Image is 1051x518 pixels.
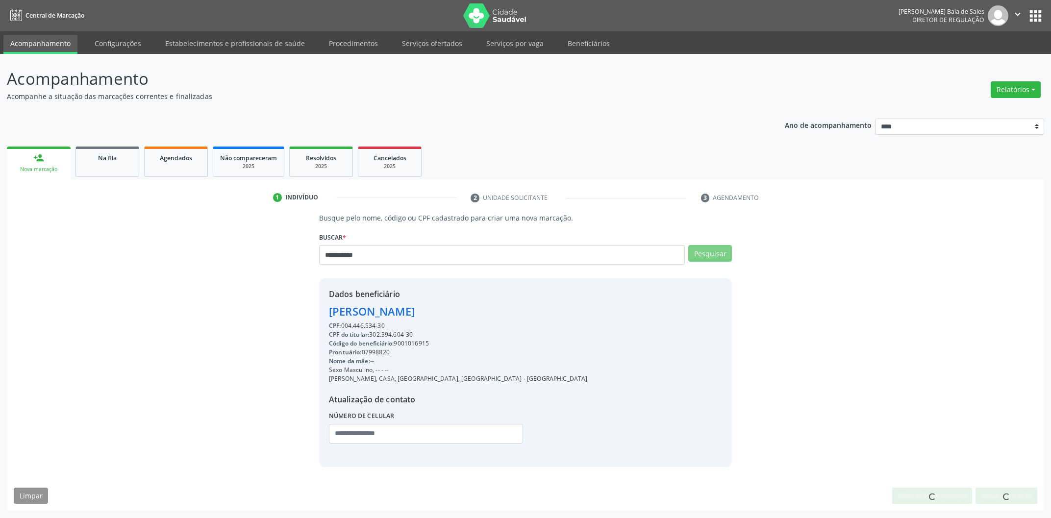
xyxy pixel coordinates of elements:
[273,193,282,202] div: 1
[1027,7,1044,25] button: apps
[561,35,617,52] a: Beneficiários
[991,81,1041,98] button: Relatórios
[365,163,414,170] div: 2025
[988,5,1008,26] img: img
[479,35,551,52] a: Serviços por vaga
[322,35,385,52] a: Procedimentos
[1012,9,1023,20] i: 
[7,67,733,91] p: Acompanhamento
[329,366,588,374] div: Sexo Masculino, -- - --
[220,154,277,162] span: Não compareceram
[319,230,346,245] label: Buscar
[329,348,588,357] div: 07998820
[329,357,588,366] div: --
[329,394,588,405] div: Atualização de contato
[329,288,588,300] div: Dados beneficiário
[160,154,192,162] span: Agendados
[306,154,336,162] span: Resolvidos
[329,339,588,348] div: 9001016915
[395,35,469,52] a: Serviços ofertados
[319,213,732,223] p: Busque pelo nome, código ou CPF cadastrado para criar uma nova marcação.
[25,11,84,20] span: Central de Marcação
[899,7,984,16] div: [PERSON_NAME] Baia de Sales
[1008,5,1027,26] button: 
[329,409,395,424] label: Número de celular
[33,152,44,163] div: person_add
[329,330,588,339] div: 302.394.604-30
[329,374,588,383] div: [PERSON_NAME], CASA, [GEOGRAPHIC_DATA], [GEOGRAPHIC_DATA] - [GEOGRAPHIC_DATA]
[329,330,369,339] span: CPF do titular:
[14,488,48,504] button: Limpar
[329,303,588,320] div: [PERSON_NAME]
[688,245,732,262] button: Pesquisar
[98,154,117,162] span: Na fila
[3,35,77,54] a: Acompanhamento
[14,166,64,173] div: Nova marcação
[297,163,346,170] div: 2025
[7,7,84,24] a: Central de Marcação
[88,35,148,52] a: Configurações
[785,119,872,131] p: Ano de acompanhamento
[7,91,733,101] p: Acompanhe a situação das marcações correntes e finalizadas
[329,321,588,330] div: 004.446.534-30
[329,357,370,365] span: Nome da mãe:
[220,163,277,170] div: 2025
[912,16,984,24] span: Diretor de regulação
[329,339,394,347] span: Código do beneficiário:
[374,154,406,162] span: Cancelados
[285,193,318,202] div: Indivíduo
[329,348,362,356] span: Prontuário:
[329,321,341,330] span: CPF:
[158,35,312,52] a: Estabelecimentos e profissionais de saúde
